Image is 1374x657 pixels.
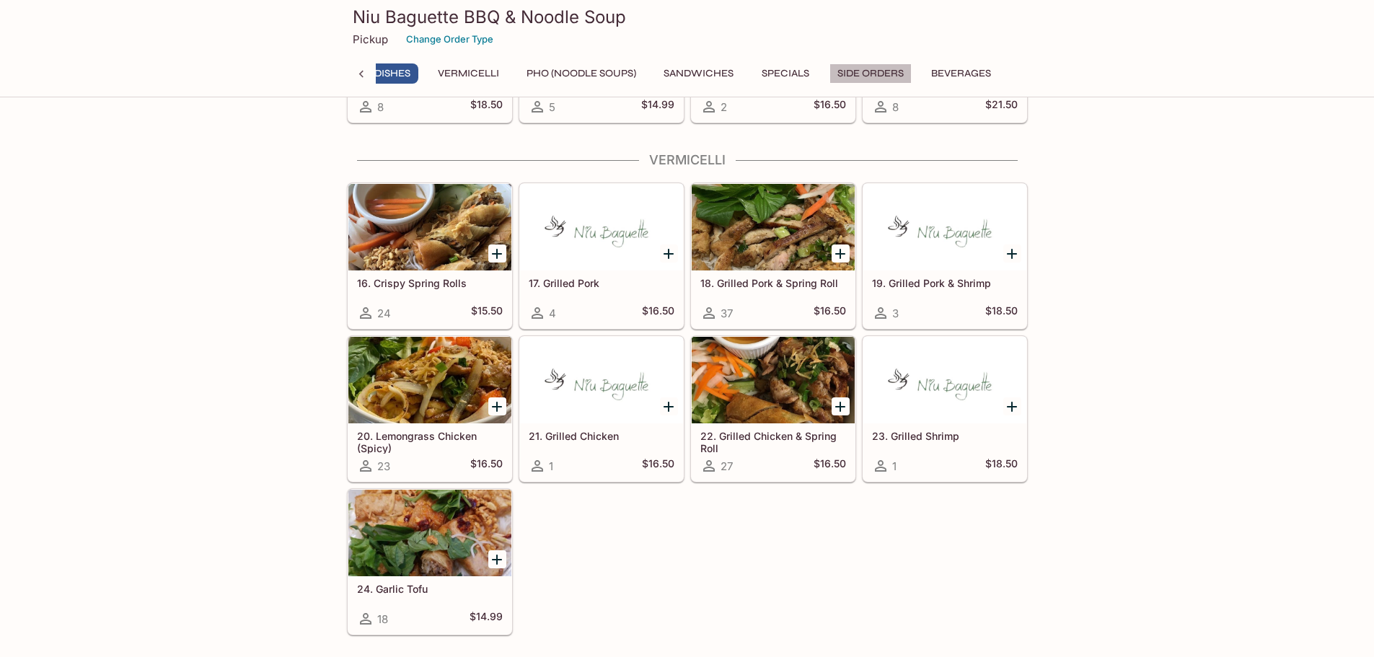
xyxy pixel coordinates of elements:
h5: 17. Grilled Pork [529,277,674,289]
h5: $14.99 [470,610,503,627]
div: 17. Grilled Pork [520,184,683,270]
h5: $16.50 [814,98,846,115]
a: 19. Grilled Pork & Shrimp3$18.50 [863,183,1027,329]
h5: 18. Grilled Pork & Spring Roll [700,277,846,289]
a: 23. Grilled Shrimp1$18.50 [863,336,1027,482]
div: 20. Lemongrass Chicken (Spicy) [348,337,511,423]
div: 22. Grilled Chicken & Spring Roll [692,337,855,423]
h5: 16. Crispy Spring Rolls [357,277,503,289]
button: Add 21. Grilled Chicken [660,397,678,415]
h5: 23. Grilled Shrimp [872,430,1018,442]
a: 24. Garlic Tofu18$14.99 [348,489,512,635]
button: Add 17. Grilled Pork [660,244,678,263]
h5: $18.50 [985,457,1018,475]
p: Pickup [353,32,388,46]
button: Add 18. Grilled Pork & Spring Roll [832,244,850,263]
a: 20. Lemongrass Chicken (Spicy)23$16.50 [348,336,512,482]
div: 16. Crispy Spring Rolls [348,184,511,270]
h3: Niu Baguette BBQ & Noodle Soup [353,6,1022,28]
button: Pho (Noodle Soups) [519,63,644,84]
div: 24. Garlic Tofu [348,490,511,576]
h5: $16.50 [470,457,503,475]
h5: $16.50 [642,457,674,475]
button: Vermicelli [430,63,507,84]
h5: $18.50 [985,304,1018,322]
h5: $16.50 [814,457,846,475]
h5: 24. Garlic Tofu [357,583,503,595]
span: 3 [892,307,899,320]
span: 37 [721,307,733,320]
h5: 21. Grilled Chicken [529,430,674,442]
button: Side Orders [829,63,912,84]
a: 17. Grilled Pork4$16.50 [519,183,684,329]
span: 1 [892,459,897,473]
h5: $16.50 [814,304,846,322]
h4: Vermicelli [347,152,1028,168]
button: Add 19. Grilled Pork & Shrimp [1003,244,1021,263]
h5: 19. Grilled Pork & Shrimp [872,277,1018,289]
div: 18. Grilled Pork & Spring Roll [692,184,855,270]
span: 27 [721,459,733,473]
h5: 22. Grilled Chicken & Spring Roll [700,430,846,454]
button: Sandwiches [656,63,741,84]
h5: $21.50 [985,98,1018,115]
button: Specials [753,63,818,84]
a: 16. Crispy Spring Rolls24$15.50 [348,183,512,329]
button: Beverages [923,63,999,84]
span: 1 [549,459,553,473]
span: 8 [892,100,899,114]
span: 4 [549,307,556,320]
h5: $14.99 [641,98,674,115]
span: 23 [377,459,390,473]
span: 2 [721,100,727,114]
span: 18 [377,612,388,626]
button: Add 20. Lemongrass Chicken (Spicy) [488,397,506,415]
button: Add 22. Grilled Chicken & Spring Roll [832,397,850,415]
span: 5 [549,100,555,114]
div: 19. Grilled Pork & Shrimp [863,184,1026,270]
a: 21. Grilled Chicken1$16.50 [519,336,684,482]
h5: 20. Lemongrass Chicken (Spicy) [357,430,503,454]
h5: $16.50 [642,304,674,322]
button: Rice Dishes [340,63,418,84]
button: Add 16. Crispy Spring Rolls [488,244,506,263]
a: 18. Grilled Pork & Spring Roll37$16.50 [691,183,855,329]
button: Add 23. Grilled Shrimp [1003,397,1021,415]
div: 21. Grilled Chicken [520,337,683,423]
button: Add 24. Garlic Tofu [488,550,506,568]
a: 22. Grilled Chicken & Spring Roll27$16.50 [691,336,855,482]
h5: $15.50 [471,304,503,322]
span: 8 [377,100,384,114]
div: 23. Grilled Shrimp [863,337,1026,423]
span: 24 [377,307,391,320]
h5: $18.50 [470,98,503,115]
button: Change Order Type [400,28,500,50]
